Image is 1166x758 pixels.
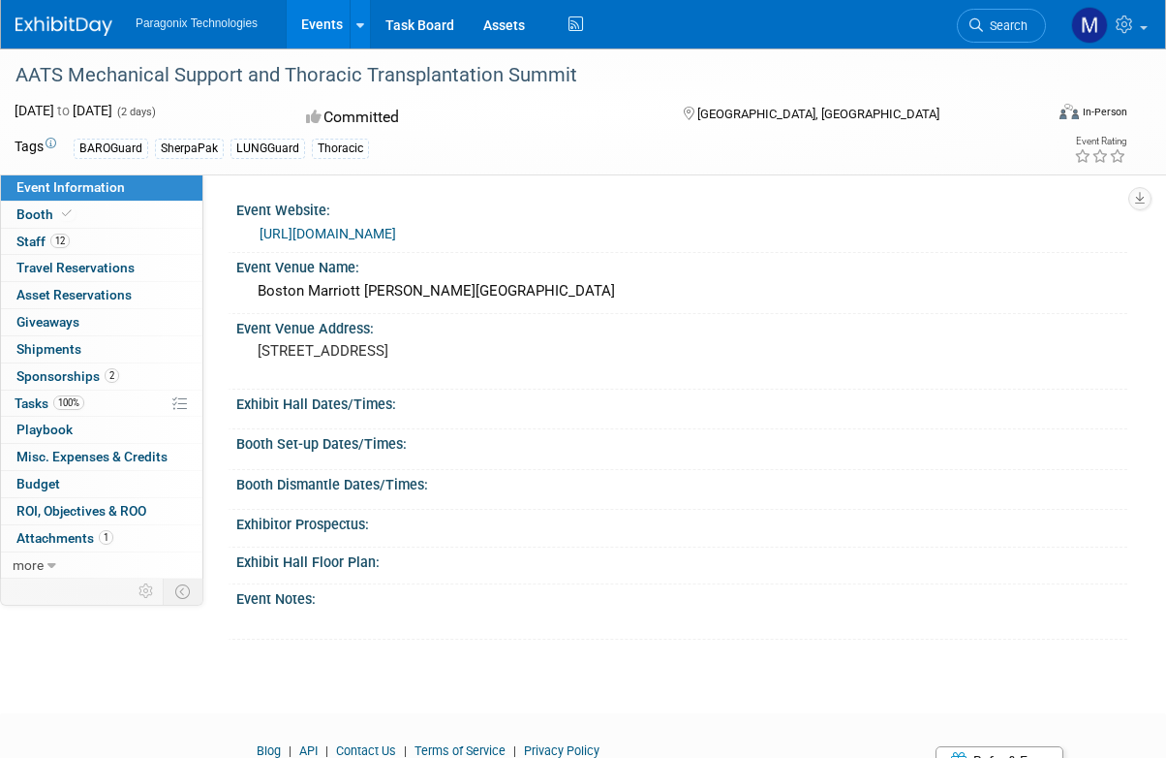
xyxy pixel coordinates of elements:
[967,101,1128,130] div: Event Format
[1,255,202,281] a: Travel Reservations
[1,553,202,579] a: more
[16,206,76,222] span: Booth
[16,314,79,330] span: Giveaways
[957,9,1046,43] a: Search
[16,530,113,546] span: Attachments
[13,557,44,573] span: more
[300,101,652,135] div: Committed
[1,525,202,552] a: Attachments1
[983,18,1028,33] span: Search
[16,287,132,302] span: Asset Reservations
[1,174,202,201] a: Event Information
[1,282,202,308] a: Asset Reservations
[74,139,148,159] div: BAROGuard
[16,503,146,519] span: ROI, Objectives & ROO
[1,363,202,390] a: Sponsorships2
[251,276,1113,306] div: Boston Marriott [PERSON_NAME][GEOGRAPHIC_DATA]
[15,395,84,411] span: Tasks
[1,417,202,443] a: Playbook
[321,743,333,758] span: |
[236,196,1127,220] div: Event Website:
[16,234,70,249] span: Staff
[9,58,1032,93] div: AATS Mechanical Support and Thoracic Transplantation Summit
[164,579,203,604] td: Toggle Event Tabs
[236,470,1127,494] div: Booth Dismantle Dates/Times:
[99,530,113,545] span: 1
[16,422,73,437] span: Playbook
[236,314,1127,338] div: Event Venue Address:
[62,208,72,219] i: Booth reservation complete
[16,449,168,464] span: Misc. Expenses & Credits
[1,229,202,255] a: Staff12
[1,471,202,497] a: Budget
[399,743,412,758] span: |
[508,743,521,758] span: |
[15,137,56,159] td: Tags
[1,391,202,417] a: Tasks100%
[50,234,70,248] span: 12
[236,429,1127,454] div: Booth Set-up Dates/Times:
[115,106,156,118] span: (2 days)
[1,336,202,363] a: Shipments
[312,139,369,159] div: Thoracic
[16,260,135,275] span: Travel Reservations
[53,395,84,410] span: 100%
[16,179,125,195] span: Event Information
[15,16,112,36] img: ExhibitDay
[697,107,939,121] span: [GEOGRAPHIC_DATA], [GEOGRAPHIC_DATA]
[1,444,202,470] a: Misc. Expenses & Credits
[299,743,318,758] a: API
[414,743,506,758] a: Terms of Service
[54,103,73,118] span: to
[1,202,202,228] a: Booth
[1,309,202,335] a: Giveaways
[1074,137,1126,146] div: Event Rating
[236,548,1127,572] div: Exhibit Hall Floor Plan:
[15,103,112,118] span: [DATE] [DATE]
[16,476,60,491] span: Budget
[16,341,81,357] span: Shipments
[260,226,396,241] a: [URL][DOMAIN_NAME]
[1071,7,1108,44] img: Mary Jacoski
[130,579,164,604] td: Personalize Event Tab Strip
[1059,104,1079,119] img: Format-Inperson.png
[236,253,1127,277] div: Event Venue Name:
[230,139,305,159] div: LUNGGuard
[257,743,281,758] a: Blog
[1,498,202,524] a: ROI, Objectives & ROO
[16,368,119,384] span: Sponsorships
[236,390,1127,414] div: Exhibit Hall Dates/Times:
[336,743,396,758] a: Contact Us
[284,743,296,758] span: |
[136,16,258,30] span: Paragonix Technologies
[258,342,586,360] pre: [STREET_ADDRESS]
[524,743,599,758] a: Privacy Policy
[105,368,119,383] span: 2
[1082,105,1127,119] div: In-Person
[236,510,1127,534] div: Exhibitor Prospectus:
[155,139,224,159] div: SherpaPak
[236,584,1127,609] div: Event Notes:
